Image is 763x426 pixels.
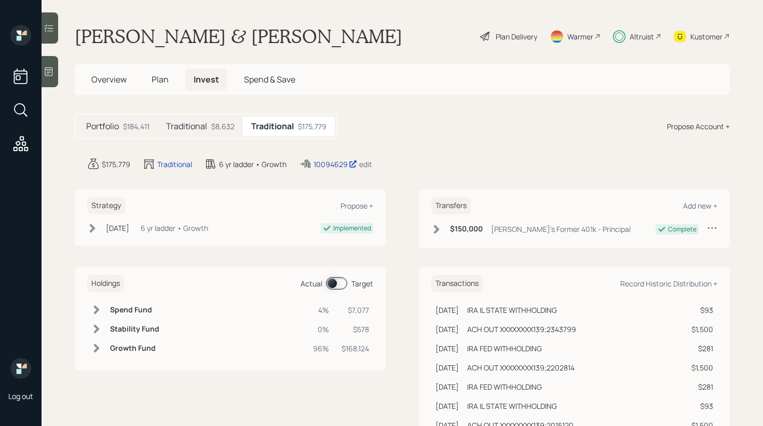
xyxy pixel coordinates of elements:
h6: Spend Fund [110,306,159,314]
div: [DATE] [435,381,459,392]
div: $184,411 [123,121,149,132]
img: retirable_logo.png [10,358,31,379]
div: [DATE] [435,324,459,335]
div: Plan Delivery [496,31,537,42]
div: $8,632 [211,121,235,132]
div: IRA FED WITHHOLDING [467,381,542,392]
div: Warmer [567,31,593,42]
h6: Transactions [431,275,483,292]
h6: $150,000 [450,225,483,233]
div: [DATE] [106,223,129,233]
div: IRA IL STATE WITHHOLDING [467,305,557,315]
div: $168,124 [342,343,369,354]
div: Complete [668,225,697,234]
div: Kustomer [690,31,723,42]
div: [DATE] [435,343,459,354]
span: Spend & Save [244,74,295,85]
div: Propose + [340,201,373,211]
h6: Stability Fund [110,325,159,334]
div: 6 yr ladder • Growth [219,159,287,170]
h6: Transfers [431,197,471,214]
div: $281 [691,343,713,354]
div: IRA IL STATE WITHHOLDING [467,401,557,411]
div: Record Historic Distribution + [620,279,717,288]
h6: Holdings [87,275,124,292]
div: 96% [313,343,329,354]
div: 0% [313,324,329,335]
div: edit [359,159,372,169]
div: $175,779 [102,159,130,170]
div: [DATE] [435,305,459,315]
div: Traditional [157,159,192,170]
div: ACH OUT XXXXXXXX139;2343799 [467,324,576,335]
div: $281 [691,381,713,392]
div: $93 [691,401,713,411]
div: $1,500 [691,362,713,373]
div: 10094629 [314,159,357,170]
h5: Portfolio [86,121,119,131]
div: 4% [313,305,329,315]
div: 6 yr ladder • Growth [141,223,208,233]
span: Plan [152,74,169,85]
h5: Traditional [166,121,207,131]
div: Implemented [333,224,371,233]
div: Add new + [683,201,717,211]
div: [DATE] [435,362,459,373]
div: [PERSON_NAME]'s Former 401k - Principal [491,224,631,235]
h5: Traditional [251,121,294,131]
div: Actual [301,278,322,289]
div: Propose Account + [667,121,730,132]
div: Altruist [630,31,654,42]
div: $175,779 [298,121,326,132]
h6: Strategy [87,197,125,214]
div: [DATE] [435,401,459,411]
div: IRA FED WITHHOLDING [467,343,542,354]
h1: [PERSON_NAME] & [PERSON_NAME] [75,25,402,48]
div: Target [351,278,373,289]
div: $578 [342,324,369,335]
span: Invest [194,74,219,85]
div: $93 [691,305,713,315]
div: ACH OUT XXXXXXXX139;2202814 [467,362,575,373]
span: Overview [91,74,127,85]
div: Log out [8,391,33,401]
div: $7,077 [342,305,369,315]
h6: Growth Fund [110,344,159,353]
div: $1,500 [691,324,713,335]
